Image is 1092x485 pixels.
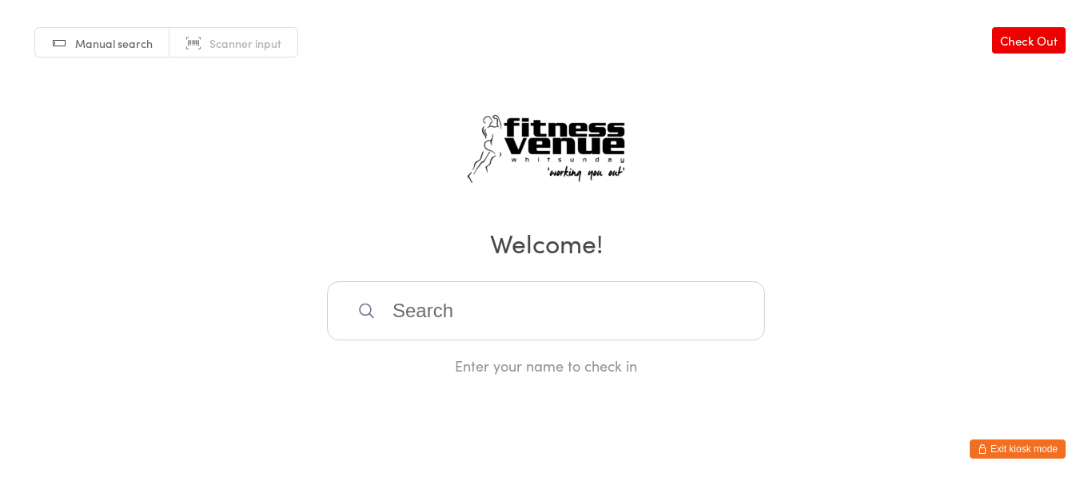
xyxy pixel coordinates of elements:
button: Exit kiosk mode [970,439,1066,459]
span: Scanner input [209,35,281,51]
img: Fitness Venue Whitsunday [446,97,646,202]
div: Enter your name to check in [327,356,765,376]
h2: Welcome! [16,225,1076,260]
a: Check Out [992,27,1066,54]
input: Search [327,281,765,340]
span: Manual search [75,35,153,51]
